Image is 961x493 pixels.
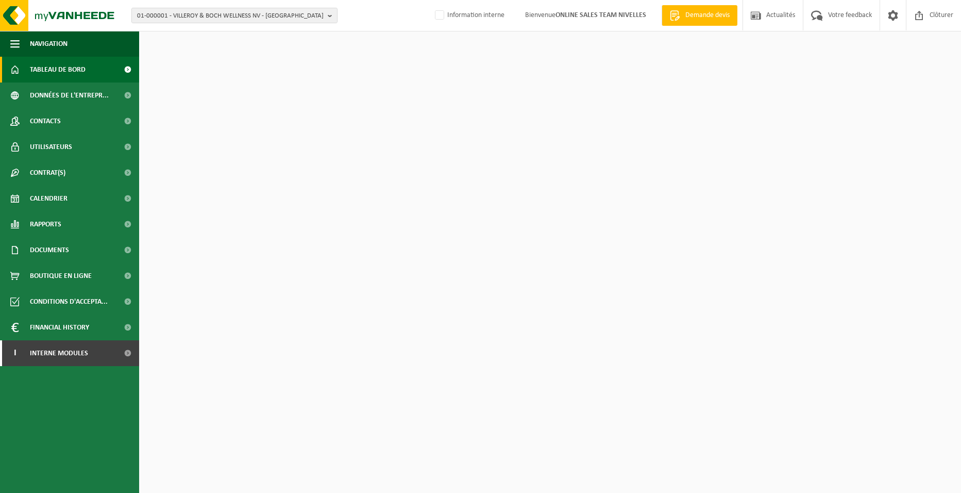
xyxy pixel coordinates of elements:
[30,315,89,340] span: Financial History
[683,10,732,21] span: Demande devis
[30,211,61,237] span: Rapports
[30,263,92,289] span: Boutique en ligne
[30,160,65,186] span: Contrat(s)
[30,31,68,57] span: Navigation
[30,108,61,134] span: Contacts
[30,134,72,160] span: Utilisateurs
[30,289,108,315] span: Conditions d'accepta...
[433,8,504,23] label: Information interne
[30,340,88,366] span: Interne modules
[30,237,69,263] span: Documents
[30,186,68,211] span: Calendrier
[137,8,324,24] span: 01-000001 - VILLEROY & BOCH WELLNESS NV - [GEOGRAPHIC_DATA]
[662,5,737,26] a: Demande devis
[10,340,20,366] span: I
[30,57,86,83] span: Tableau de bord
[131,8,338,23] button: 01-000001 - VILLEROY & BOCH WELLNESS NV - [GEOGRAPHIC_DATA]
[30,83,109,108] span: Données de l'entrepr...
[555,11,646,19] strong: ONLINE SALES TEAM NIVELLES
